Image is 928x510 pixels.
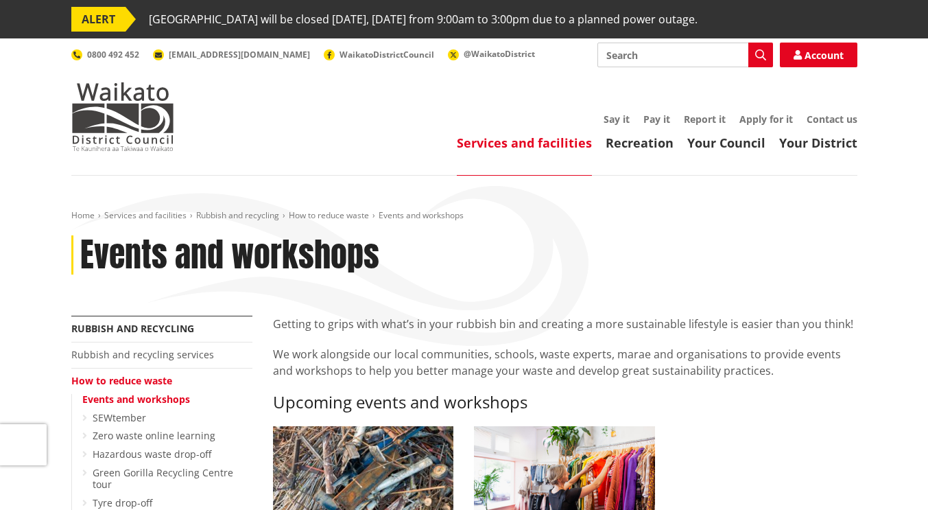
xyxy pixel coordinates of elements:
[448,48,535,60] a: @WaikatoDistrict
[780,43,857,67] a: Account
[684,113,726,126] a: Report it
[604,113,630,126] a: Say it
[71,210,857,222] nav: breadcrumb
[93,496,152,509] a: Tyre drop-off
[457,135,592,151] a: Services and facilities
[93,429,215,442] a: Zero waste online learning
[379,209,464,221] span: Events and workshops
[153,49,310,60] a: [EMAIL_ADDRESS][DOMAIN_NAME]
[196,209,279,221] a: Rubbish and recycling
[289,209,369,221] a: How to reduce waste
[273,316,857,332] p: Getting to grips with what’s in your rubbish bin and creating a more sustainable lifestyle is eas...
[739,113,793,126] a: Apply for it
[273,346,857,379] p: We work alongside our local communities, schools, waste experts, marae and organisations to provi...
[82,393,190,406] a: Events and workshops
[71,7,126,32] span: ALERT
[93,448,211,461] a: Hazardous waste drop-off
[643,113,670,126] a: Pay it
[71,348,214,361] a: Rubbish and recycling services
[71,49,139,60] a: 0800 492 452
[104,209,187,221] a: Services and facilities
[779,135,857,151] a: Your District
[807,113,857,126] a: Contact us
[340,49,434,60] span: WaikatoDistrictCouncil
[93,466,233,491] a: Green Gorilla Recycling Centre tour
[464,48,535,60] span: @WaikatoDistrict
[169,49,310,60] span: [EMAIL_ADDRESS][DOMAIN_NAME]
[93,411,146,424] a: SEWtember
[687,135,765,151] a: Your Council
[606,135,674,151] a: Recreation
[71,322,194,335] a: Rubbish and recycling
[273,393,857,413] h3: Upcoming events and workshops
[71,82,174,151] img: Waikato District Council - Te Kaunihera aa Takiwaa o Waikato
[71,374,172,387] a: How to reduce waste
[80,235,379,275] h1: Events and workshops
[149,7,698,32] span: [GEOGRAPHIC_DATA] will be closed [DATE], [DATE] from 9:00am to 3:00pm due to a planned power outage.
[597,43,773,67] input: Search input
[87,49,139,60] span: 0800 492 452
[324,49,434,60] a: WaikatoDistrictCouncil
[71,209,95,221] a: Home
